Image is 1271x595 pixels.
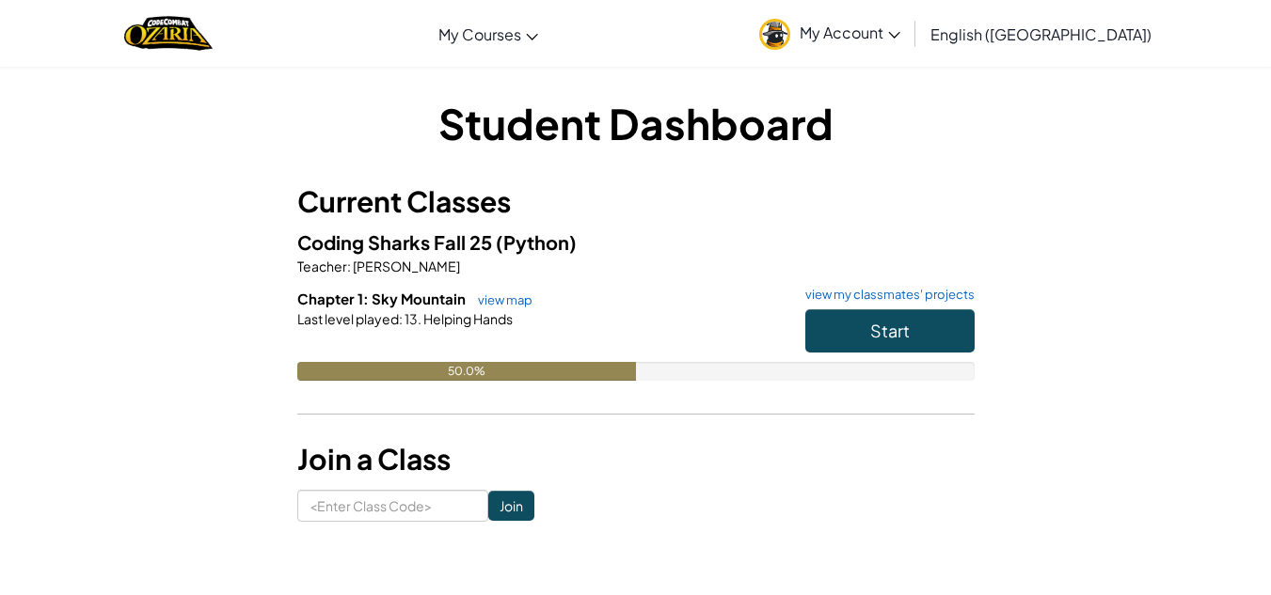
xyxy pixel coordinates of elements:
img: avatar [759,19,790,50]
a: Ozaria by CodeCombat logo [124,14,212,53]
span: English ([GEOGRAPHIC_DATA]) [930,24,1152,44]
a: My Account [750,4,910,63]
h1: Student Dashboard [297,94,975,152]
span: Helping Hands [421,310,513,327]
span: [PERSON_NAME] [351,258,460,274]
span: Teacher [297,258,347,274]
span: : [347,258,351,274]
span: My Account [800,23,900,42]
span: : [399,310,403,327]
span: Chapter 1: Sky Mountain [297,290,469,307]
span: Coding Sharks Fall 25 [297,230,496,254]
h3: Join a Class [297,438,975,480]
a: view my classmates' projects [796,289,975,301]
input: Join [488,491,534,521]
span: Start [870,320,910,341]
span: My Courses [438,24,521,44]
h3: Current Classes [297,180,975,223]
img: Home [124,14,212,53]
button: Start [805,309,975,352]
span: (Python) [496,230,577,254]
a: My Courses [429,8,548,59]
input: <Enter Class Code> [297,490,488,522]
div: 50.0% [297,362,636,381]
a: English ([GEOGRAPHIC_DATA]) [921,8,1161,59]
span: Last level played [297,310,399,327]
span: 13. [403,310,421,327]
a: view map [469,292,532,307]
